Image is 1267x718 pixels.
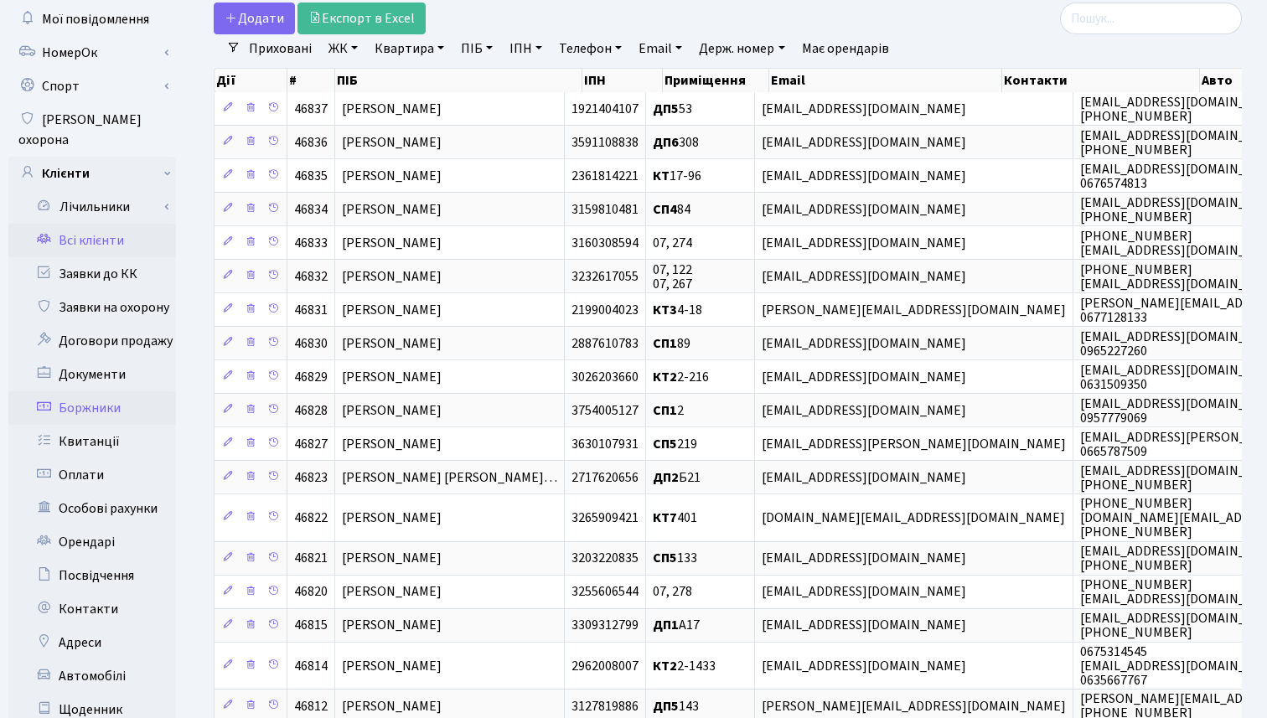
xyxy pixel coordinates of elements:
span: 46821 [294,550,328,568]
input: Пошук... [1060,3,1242,34]
span: [PERSON_NAME] [342,401,442,420]
a: Документи [8,358,176,391]
span: 2717620656 [571,468,639,487]
span: 3159810481 [571,200,639,219]
span: 46814 [294,657,328,675]
span: 07, 278 [653,583,692,602]
span: [PERSON_NAME] [342,583,442,602]
span: 46836 [294,133,328,152]
span: [EMAIL_ADDRESS][DOMAIN_NAME] [762,200,966,219]
span: 46831 [294,301,328,319]
a: ПІБ [454,34,499,63]
span: 46822 [294,509,328,527]
span: 3630107931 [571,435,639,453]
span: 3309312799 [571,617,639,635]
a: Квитанції [8,425,176,458]
span: 46815 [294,617,328,635]
span: 2361814221 [571,167,639,185]
span: [PERSON_NAME] [342,435,442,453]
span: 07, 122 07, 267 [653,261,692,293]
span: 2199004023 [571,301,639,319]
a: Боржники [8,391,176,425]
span: [EMAIL_ADDRESS][DOMAIN_NAME] [762,167,966,185]
a: Орендарі [8,525,176,559]
span: 46837 [294,100,328,118]
span: [EMAIL_ADDRESS][PERSON_NAME][DOMAIN_NAME] [762,435,1066,453]
b: ДП6 [653,133,679,152]
span: 46834 [294,200,328,219]
span: [PERSON_NAME] [342,234,442,252]
span: [EMAIL_ADDRESS][DOMAIN_NAME] [762,100,966,118]
span: 46832 [294,267,328,286]
span: А17 [653,617,700,635]
a: Оплати [8,458,176,492]
a: Посвідчення [8,559,176,592]
span: [EMAIL_ADDRESS][DOMAIN_NAME] [762,133,966,152]
a: Клієнти [8,157,176,190]
span: Б21 [653,468,701,487]
span: [EMAIL_ADDRESS][DOMAIN_NAME] [762,657,966,675]
span: 2887610783 [571,334,639,353]
span: 46812 [294,697,328,715]
span: 2962008007 [571,657,639,675]
span: [EMAIL_ADDRESS][DOMAIN_NAME] [762,368,966,386]
span: [PERSON_NAME] [342,657,442,675]
a: Телефон [552,34,628,63]
span: 17-96 [653,167,701,185]
b: СП4 [653,200,677,219]
span: [PERSON_NAME] [342,550,442,568]
b: СП5 [653,550,677,568]
a: Всі клієнти [8,224,176,257]
a: Додати [214,3,295,34]
span: 46827 [294,435,328,453]
span: 89 [653,334,690,353]
a: Квартира [368,34,451,63]
span: [PERSON_NAME] [342,100,442,118]
th: Email [769,69,1002,92]
span: 3160308594 [571,234,639,252]
a: Має орендарів [795,34,896,63]
span: 308 [653,133,699,152]
a: Договори продажу [8,324,176,358]
span: [PERSON_NAME] [342,267,442,286]
span: 3026203660 [571,368,639,386]
span: [PERSON_NAME][EMAIL_ADDRESS][DOMAIN_NAME] [762,697,1066,715]
b: ДП5 [653,697,679,715]
th: ПІБ [335,69,582,92]
span: Додати [225,9,284,28]
a: Заявки до КК [8,257,176,291]
b: ДП5 [653,100,679,118]
a: [PERSON_NAME] охорона [8,103,176,157]
th: Дії [215,69,287,92]
th: Контакти [1002,69,1201,92]
b: КТ2 [653,657,677,675]
span: 46823 [294,468,328,487]
span: 3127819886 [571,697,639,715]
span: 2-216 [653,368,709,386]
span: [DOMAIN_NAME][EMAIL_ADDRESS][DOMAIN_NAME] [762,509,1065,527]
span: 2-1433 [653,657,716,675]
a: Держ. номер [692,34,791,63]
b: СП1 [653,334,677,353]
span: [EMAIL_ADDRESS][DOMAIN_NAME] [762,334,966,353]
b: КТ [653,167,670,185]
a: Спорт [8,70,176,103]
span: [EMAIL_ADDRESS][DOMAIN_NAME] [762,234,966,252]
span: 3203220835 [571,550,639,568]
span: [PERSON_NAME] [342,301,442,319]
span: 143 [653,697,699,715]
a: ІПН [503,34,549,63]
span: 219 [653,435,697,453]
b: СП5 [653,435,677,453]
span: 133 [653,550,697,568]
span: [PERSON_NAME] [342,133,442,152]
b: КТ2 [653,368,677,386]
span: [PERSON_NAME] [342,617,442,635]
span: 46835 [294,167,328,185]
span: 53 [653,100,692,118]
span: [EMAIL_ADDRESS][DOMAIN_NAME] [762,583,966,602]
span: 4-18 [653,301,702,319]
span: [PERSON_NAME] [342,334,442,353]
b: ДП2 [653,468,679,487]
span: 3255606544 [571,583,639,602]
